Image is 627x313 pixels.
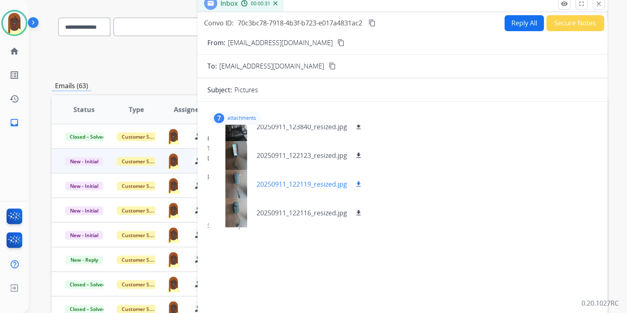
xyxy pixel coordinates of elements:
[238,18,362,27] span: 70c3bc78-7918-4b3f-b723-e017a4831ac2
[52,81,91,91] p: Emails (63)
[166,276,181,292] img: agent-avatar
[582,298,619,308] p: 0.20.1027RC
[504,15,544,31] button: Reply All
[546,15,604,31] button: Secure Notes
[9,46,19,56] mat-icon: home
[117,256,170,264] span: Customer Support
[174,105,202,114] span: Assignee
[65,157,103,166] span: New - Initial
[73,105,95,114] span: Status
[207,154,597,162] div: Date:
[166,226,181,243] img: agent-avatar
[227,115,256,121] p: attachments
[65,231,103,240] span: New - Initial
[207,135,597,143] div: From:
[257,208,347,218] p: 20250911_122116_resized.jpg
[207,85,232,95] p: Subject:
[234,85,258,95] p: Pictures
[214,113,224,123] div: 7
[166,153,181,169] img: agent-avatar
[65,280,110,289] span: Closed – Solved
[329,62,336,70] mat-icon: content_copy
[117,206,170,215] span: Customer Support
[207,38,225,48] p: From:
[194,279,204,289] mat-icon: person_remove
[207,172,597,182] div: Pls find attached picture of my claim. Thanks
[129,105,144,114] span: Type
[9,94,19,104] mat-icon: history
[368,19,376,27] mat-icon: content_copy
[117,157,170,166] span: Customer Support
[117,231,170,240] span: Customer Support
[65,133,110,141] span: Closed – Solved
[194,205,204,215] mat-icon: person_remove
[355,180,362,188] mat-icon: download
[166,202,181,218] img: agent-avatar
[337,39,345,46] mat-icon: content_copy
[66,256,103,264] span: New - Reply
[228,38,333,48] p: [EMAIL_ADDRESS][DOMAIN_NAME]
[194,230,204,240] mat-icon: person_remove
[204,18,234,28] p: Convo ID:
[355,123,362,130] mat-icon: download
[166,177,181,194] img: agent-avatar
[9,70,19,80] mat-icon: list_alt
[207,61,217,71] p: To:
[257,151,347,160] p: 20250911_122123_resized.jpg
[207,144,597,153] div: To:
[355,152,362,159] mat-icon: download
[65,182,103,190] span: New - Initial
[257,179,347,189] p: 20250911_122119_resized.jpg
[65,206,103,215] span: New - Initial
[194,156,204,166] mat-icon: person_remove
[194,180,204,190] mat-icon: person_remove
[355,209,362,217] mat-icon: download
[257,122,347,132] p: 20250911_123840_resized.jpg
[117,133,170,141] span: Customer Support
[3,11,26,34] img: avatar
[9,118,19,128] mat-icon: inbox
[194,131,204,141] mat-icon: person_remove
[117,182,170,190] span: Customer Support
[117,280,170,289] span: Customer Support
[219,61,324,71] span: [EMAIL_ADDRESS][DOMAIN_NAME]
[251,0,270,7] span: 00:00:31
[207,222,597,230] div: Sent from my T-Mobile 5G Device
[166,128,181,144] img: agent-avatar
[166,251,181,267] img: agent-avatar
[194,254,204,264] mat-icon: person_remove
